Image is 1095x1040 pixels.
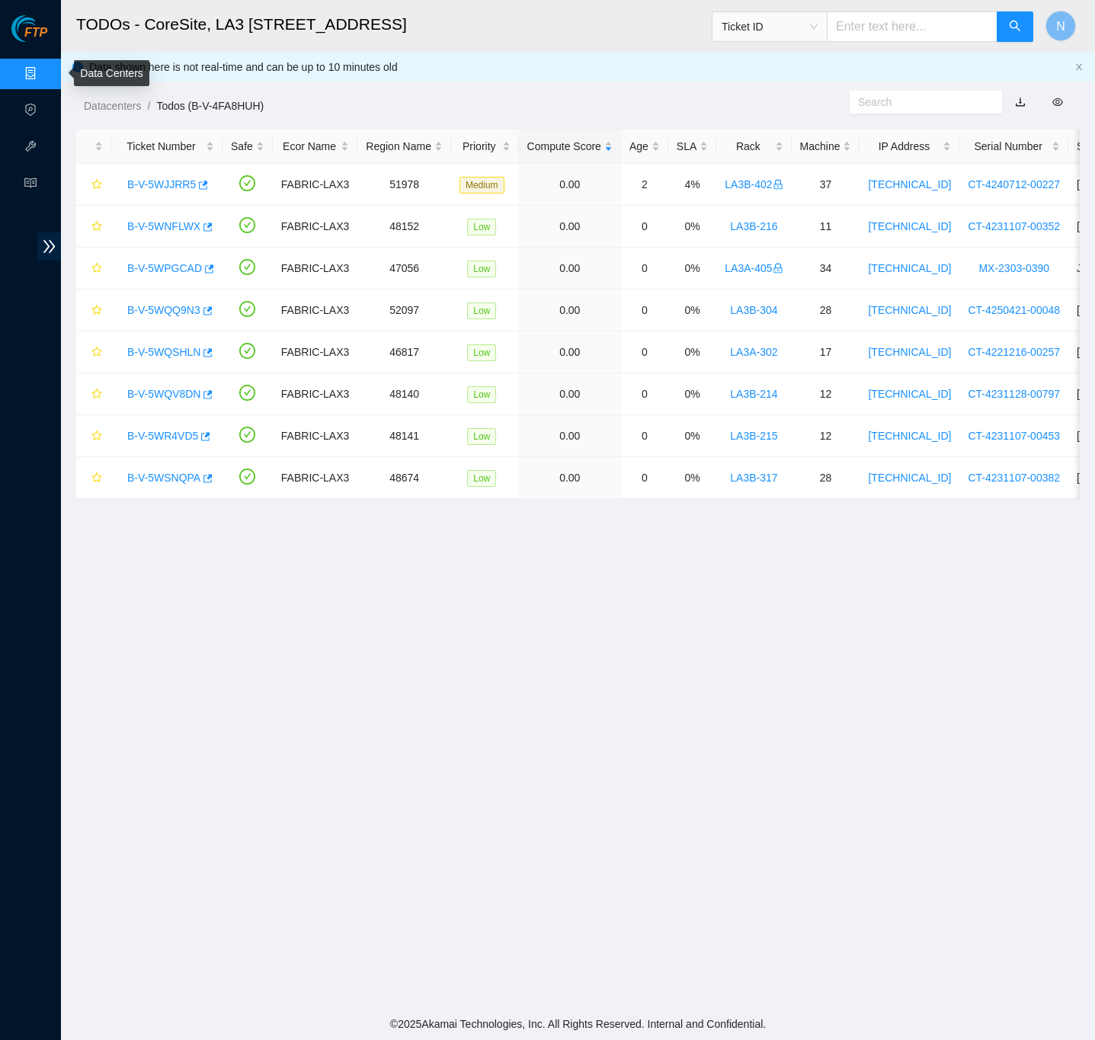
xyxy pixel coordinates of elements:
[24,26,47,40] span: FTP
[858,94,981,110] input: Search
[730,472,777,484] a: LA3B-317
[868,262,951,274] a: [TECHNICAL_ID]
[668,164,716,206] td: 4%
[127,346,200,358] a: B-V-5WQSHLN
[868,178,951,190] a: [TECHNICAL_ID]
[792,164,860,206] td: 37
[357,290,451,331] td: 52097
[668,373,716,415] td: 0%
[730,346,777,358] a: LA3A-302
[868,220,951,232] a: [TECHNICAL_ID]
[147,100,150,112] span: /
[467,261,496,277] span: Low
[239,175,255,191] span: check-circle
[273,248,357,290] td: FABRIC-LAX3
[868,430,951,442] a: [TECHNICAL_ID]
[722,15,818,38] span: Ticket ID
[239,469,255,485] span: check-circle
[85,298,103,322] button: star
[273,206,357,248] td: FABRIC-LAX3
[868,388,951,400] a: [TECHNICAL_ID]
[61,1008,1095,1040] footer: © 2025 Akamai Technologies, Inc. All Rights Reserved. Internal and Confidential.
[621,164,668,206] td: 2
[239,301,255,317] span: check-circle
[467,428,496,445] span: Low
[127,220,200,232] a: B-V-5WNFLWX
[357,248,451,290] td: 47056
[85,382,103,406] button: star
[239,385,255,401] span: check-circle
[730,430,777,442] a: LA3B-215
[91,389,102,401] span: star
[459,177,504,194] span: Medium
[127,388,200,400] a: B-V-5WQV8DN
[978,262,1049,274] a: MX-2303-0390
[91,472,102,485] span: star
[357,206,451,248] td: 48152
[1074,62,1084,72] button: close
[668,206,716,248] td: 0%
[467,386,496,403] span: Low
[668,248,716,290] td: 0%
[357,373,451,415] td: 48140
[668,415,716,457] td: 0%
[668,331,716,373] td: 0%
[1056,17,1065,36] span: N
[91,263,102,275] span: star
[239,217,255,233] span: check-circle
[1015,96,1026,108] a: download
[85,424,103,448] button: star
[91,347,102,359] span: star
[968,220,1060,232] a: CT-4231107-00352
[519,164,621,206] td: 0.00
[239,259,255,275] span: check-circle
[730,388,777,400] a: LA3B-214
[621,206,668,248] td: 0
[273,331,357,373] td: FABRIC-LAX3
[37,232,61,261] span: double-right
[868,346,951,358] a: [TECHNICAL_ID]
[85,214,103,238] button: star
[127,472,200,484] a: B-V-5WSNQPA
[91,305,102,317] span: star
[1052,97,1063,107] span: eye
[792,457,860,499] td: 28
[792,331,860,373] td: 17
[11,27,47,47] a: Akamai TechnologiesFTP
[621,415,668,457] td: 0
[868,304,951,316] a: [TECHNICAL_ID]
[730,220,777,232] a: LA3B-216
[357,331,451,373] td: 46817
[85,172,103,197] button: star
[85,256,103,280] button: star
[968,178,1060,190] a: CT-4240712-00227
[239,343,255,359] span: check-circle
[127,430,198,442] a: B-V-5WR4VD5
[792,373,860,415] td: 12
[273,290,357,331] td: FABRIC-LAX3
[239,427,255,443] span: check-circle
[1004,90,1037,114] button: download
[91,221,102,233] span: star
[773,179,783,190] span: lock
[127,178,196,190] a: B-V-5WJJRR5
[80,67,142,79] a: Data Centers
[725,178,783,190] a: LA3B-402lock
[357,457,451,499] td: 48674
[519,206,621,248] td: 0.00
[85,340,103,364] button: star
[273,164,357,206] td: FABRIC-LAX3
[11,15,77,42] img: Akamai Technologies
[968,304,1060,316] a: CT-4250421-00048
[467,219,496,235] span: Low
[519,457,621,499] td: 0.00
[730,304,777,316] a: LA3B-304
[968,472,1060,484] a: CT-4231107-00382
[85,466,103,490] button: star
[519,415,621,457] td: 0.00
[357,164,451,206] td: 51978
[273,415,357,457] td: FABRIC-LAX3
[519,331,621,373] td: 0.00
[792,206,860,248] td: 11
